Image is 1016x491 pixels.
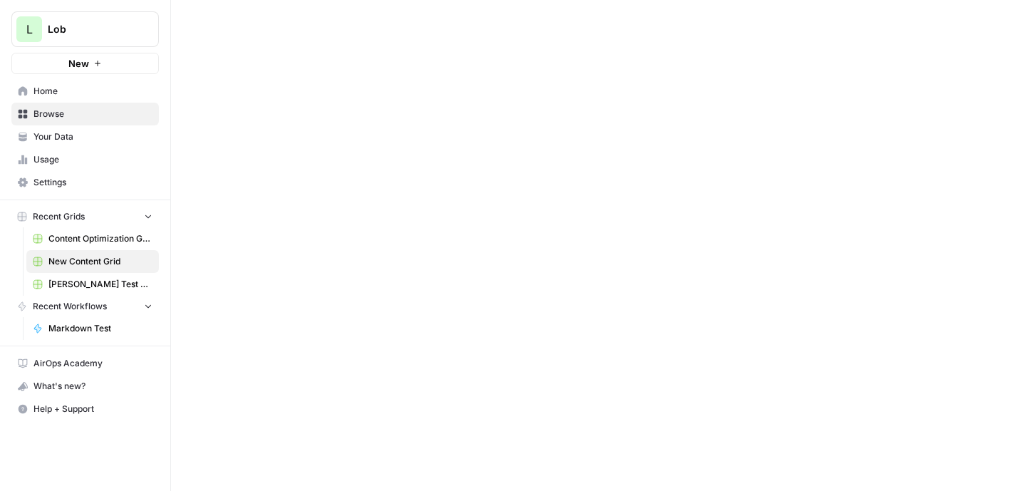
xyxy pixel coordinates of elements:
a: Browse [11,103,159,125]
button: What's new? [11,375,159,398]
a: Home [11,80,159,103]
a: [PERSON_NAME] Test Grid [26,273,159,296]
div: What's new? [12,376,158,397]
span: Markdown Test [48,322,152,335]
span: Browse [33,108,152,120]
span: New Content Grid [48,255,152,268]
span: Recent Grids [33,210,85,223]
span: L [26,21,33,38]
a: AirOps Academy [11,352,159,375]
span: New [68,56,89,71]
span: [PERSON_NAME] Test Grid [48,278,152,291]
span: Your Data [33,130,152,143]
span: AirOps Academy [33,357,152,370]
span: Settings [33,176,152,189]
a: Usage [11,148,159,171]
span: Usage [33,153,152,166]
button: Recent Grids [11,206,159,227]
a: Content Optimization Grid [26,227,159,250]
span: Help + Support [33,403,152,415]
button: Recent Workflows [11,296,159,317]
a: Your Data [11,125,159,148]
span: Content Optimization Grid [48,232,152,245]
span: Lob [48,22,134,36]
button: Workspace: Lob [11,11,159,47]
a: New Content Grid [26,250,159,273]
button: Help + Support [11,398,159,420]
button: New [11,53,159,74]
span: Recent Workflows [33,300,107,313]
a: Settings [11,171,159,194]
span: Home [33,85,152,98]
a: Markdown Test [26,317,159,340]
